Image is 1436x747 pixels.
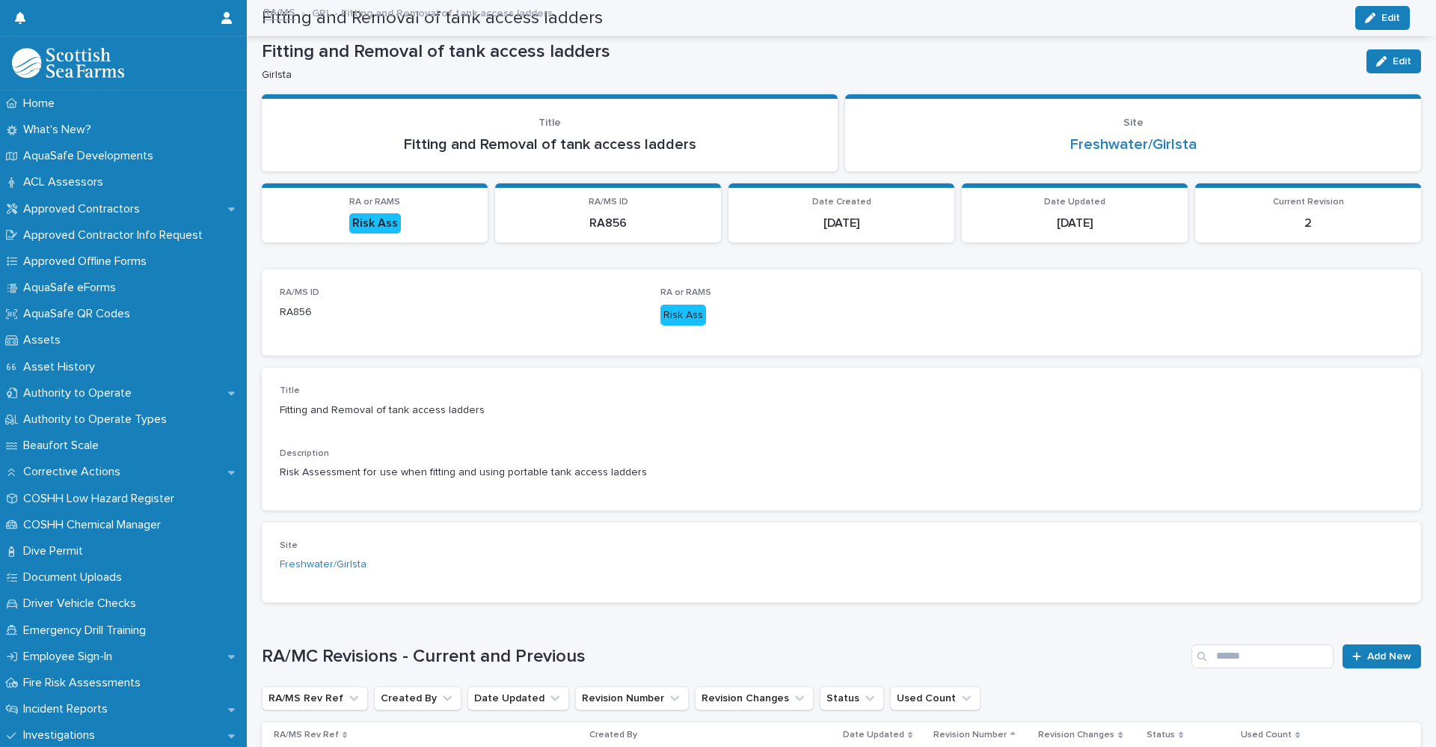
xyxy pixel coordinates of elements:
p: [DATE] [971,216,1179,231]
span: Title [280,386,300,395]
button: RA/MS Rev Ref [262,686,368,710]
p: Corrective Actions [17,465,132,479]
span: Title [538,118,561,128]
p: GRL - Fitting and Removal of tank access ladders [312,4,553,20]
p: 2 [1204,216,1412,231]
div: Risk Ass [349,213,401,234]
span: Description [280,449,329,458]
p: COSHH Low Hazard Register [17,492,186,506]
p: Investigations [17,728,107,743]
p: Revision Number [933,727,1007,743]
p: AquaSafe QR Codes [17,307,142,321]
button: Status [820,686,884,710]
img: bPIBxiqnSb2ggTQWdOVV [12,48,124,78]
button: Date Updated [467,686,569,710]
p: AquaSafe Developments [17,149,165,163]
p: Fitting and Removal of tank access ladders [280,135,820,153]
p: Created By [589,727,637,743]
span: Edit [1393,56,1411,67]
p: Used Count [1241,727,1292,743]
p: Fitting and Removal of tank access ladders [280,403,642,418]
p: Approved Offline Forms [17,254,159,269]
p: Document Uploads [17,570,134,585]
p: Revision Changes [1038,727,1114,743]
p: Home [17,97,67,111]
a: RA/MS [263,3,295,20]
a: Freshwater/Girlsta [1070,135,1197,153]
p: Date Updated [843,727,904,743]
button: Used Count [890,686,981,710]
h1: RA/MC Revisions - Current and Previous [262,646,1185,668]
p: Beaufort Scale [17,439,111,453]
span: Date Created [812,198,871,207]
p: COSHH Chemical Manager [17,518,173,532]
button: Created By [374,686,461,710]
p: Fire Risk Assessments [17,676,153,690]
span: RA or RAMS [349,198,400,207]
p: ACL Assessors [17,175,115,189]
p: RA856 [504,216,712,231]
p: Risk Assessment for use when fitting and using portable tank access ladders [280,465,1403,481]
button: Revision Number [575,686,689,710]
div: Risk Ass [660,305,706,326]
p: Emergency Drill Training [17,623,158,638]
p: Incident Reports [17,702,120,716]
p: Employee Sign-In [17,650,124,664]
span: Site [280,541,298,550]
p: What's New? [17,123,103,137]
span: RA/MS ID [280,288,319,297]
p: Driver Vehicle Checks [17,597,148,611]
a: Add New [1343,644,1421,668]
p: AquaSafe eForms [17,281,128,295]
input: Search [1191,644,1334,668]
span: RA/MS ID [589,198,628,207]
p: Authority to Operate [17,386,144,400]
p: Approved Contractor Info Request [17,228,215,243]
span: RA or RAMS [660,288,711,297]
a: Freshwater/Girlsta [280,557,366,573]
span: Current Revision [1273,198,1344,207]
p: Approved Contractors [17,202,152,216]
p: Assets [17,333,73,347]
p: [DATE] [737,216,945,231]
p: RA856 [280,305,642,320]
span: Date Updated [1044,198,1105,207]
p: Dive Permit [17,544,95,558]
span: Add New [1367,651,1411,662]
span: Site [1123,118,1144,128]
button: Revision Changes [695,686,814,710]
p: Fitting and Removal of tank access ladders [262,41,1354,63]
button: Edit [1366,49,1421,73]
p: Girlsta [262,69,1348,82]
p: Status [1147,727,1175,743]
p: Authority to Operate Types [17,412,179,427]
p: RA/MS Rev Ref [274,727,339,743]
p: Asset History [17,360,107,374]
